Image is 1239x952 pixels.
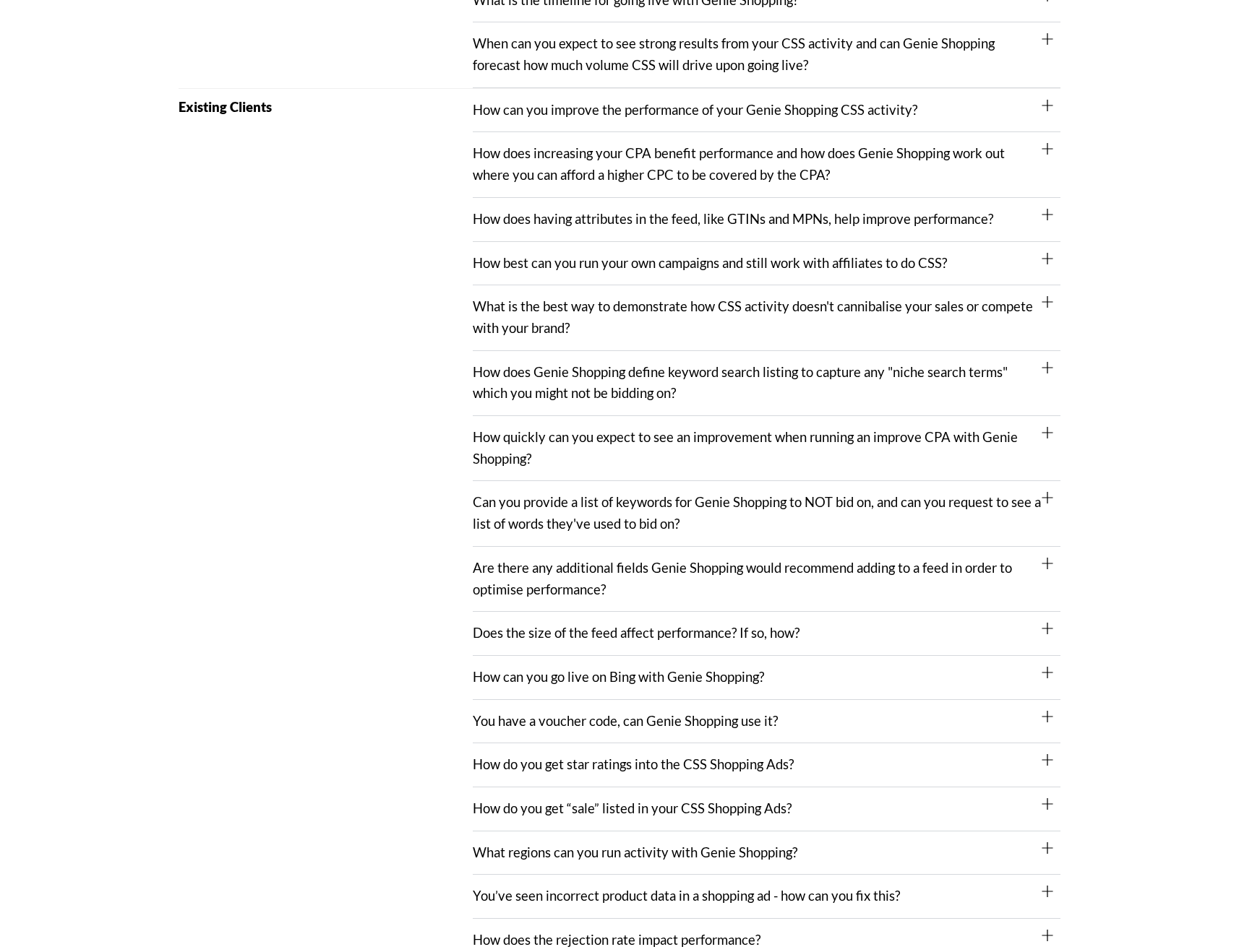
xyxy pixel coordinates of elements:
div: How best can you run your own campaigns and still work with affiliates to do CSS? [473,242,1060,286]
div: How does increasing your CPA benefit performance and how does Genie Shopping work out where you c... [473,132,1060,197]
div: How do you get “sale” listed in your CSS Shopping Ads? [473,787,1060,831]
div: You’ve seen incorrect product data in a shopping ad - how can you fix this? [473,875,1060,919]
div: How does Genie Shopping define keyword search listing to capture any "niche search terms" which y... [473,351,1060,416]
div: What regions can you run activity with Genie Shopping? [473,831,1060,875]
a: You’ve seen incorrect product data in a shopping ad - how can you fix this? [473,888,900,904]
div: How can you improve the performance of your Genie Shopping CSS activity? [473,89,1060,133]
a: How does the rejection rate impact performance? [473,932,760,948]
a: How does Genie Shopping define keyword search listing to capture any "niche search terms" which y... [473,364,1008,402]
a: How can you improve the performance of your Genie Shopping CSS activity? [473,102,917,118]
h2: Existing Clients [179,100,473,114]
a: How quickly can you expect to see an improvement when running an improve CPA with Genie Shopping? [473,429,1018,467]
a: How does having attributes in the feed, like GTINs and MPNs, help improve performance? [473,211,993,227]
a: What regions can you run activity with Genie Shopping? [473,844,797,860]
div: How do you get star ratings into the CSS Shopping Ads? [473,743,1060,787]
a: How best can you run your own campaigns and still work with affiliates to do CSS? [473,255,947,271]
a: How can you go live on Bing with Genie Shopping? [473,669,764,685]
div: How quickly can you expect to see an improvement when running an improve CPA with Genie Shopping? [473,416,1060,481]
div: When can you expect to see strong results from your CSS activity and can Genie Shopping forecast ... [473,22,1060,87]
a: How do you get star ratings into the CSS Shopping Ads? [473,756,794,772]
div: Does the size of the feed affect performance? If so, how? [473,612,1060,656]
a: You have a voucher code, can Genie Shopping use it? [473,713,778,729]
a: What is the best way to demonstrate how CSS activity doesn't cannibalise your sales or compete wi... [473,298,1033,336]
div: How can you go live on Bing with Genie Shopping? [473,656,1060,700]
a: How does increasing your CPA benefit performance and how does Genie Shopping work out where you c... [473,145,1005,183]
a: Are there any additional fields Genie Shopping would recommend adding to a feed in order to optim... [473,560,1012,597]
div: How does having attributes in the feed, like GTINs and MPNs, help improve performance? [473,198,1060,242]
div: Can you provide a list of keywords for Genie Shopping to NOT bid on, and can you request to see a... [473,481,1060,546]
a: When can you expect to see strong results from your CSS activity and can Genie Shopping forecast ... [473,35,995,73]
a: How do you get “sale” listed in your CSS Shopping Ads? [473,800,792,816]
a: Can you provide a list of keywords for Genie Shopping to NOT bid on, and can you request to see a... [473,494,1041,532]
div: What is the best way to demonstrate how CSS activity doesn't cannibalise your sales or compete wi... [473,285,1060,350]
a: Does the size of the feed affect performance? If so, how? [473,625,799,641]
div: You have a voucher code, can Genie Shopping use it? [473,700,1060,744]
div: Are there any additional fields Genie Shopping would recommend adding to a feed in order to optim... [473,547,1060,612]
